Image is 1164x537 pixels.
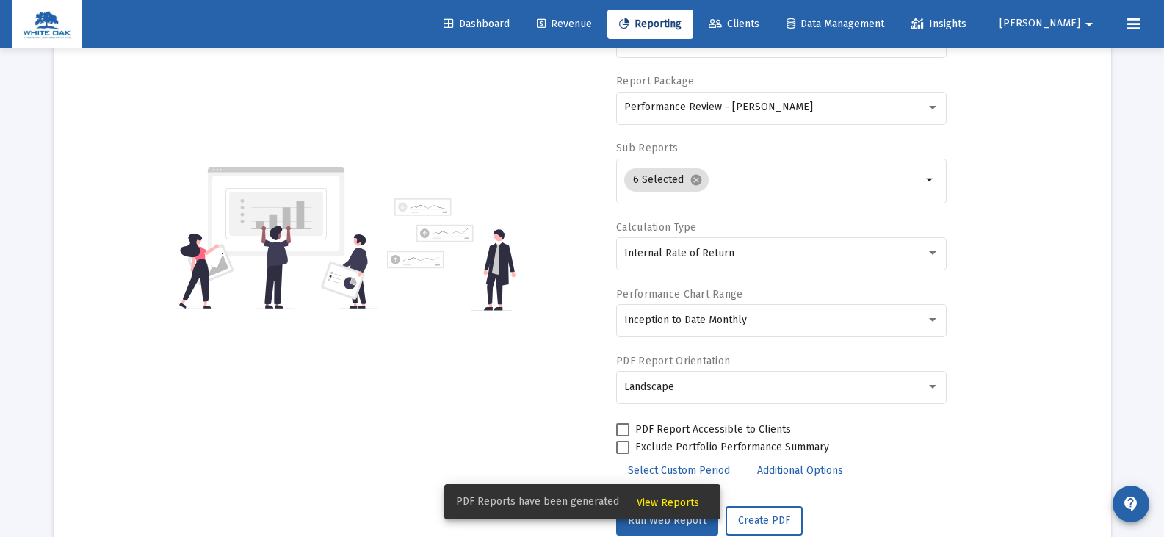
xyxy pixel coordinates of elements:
button: Create PDF [726,506,803,536]
mat-icon: cancel [690,173,703,187]
a: Clients [697,10,771,39]
mat-icon: contact_support [1122,495,1140,513]
span: Insights [911,18,966,30]
span: Clients [709,18,759,30]
img: reporting [176,165,378,311]
span: Data Management [787,18,884,30]
label: Performance Chart Range [616,288,742,300]
mat-chip: 6 Selected [624,168,709,192]
label: Calculation Type [616,221,696,234]
span: Inception to Date Monthly [624,314,747,326]
mat-chip-list: Selection [624,165,922,195]
span: Landscape [624,381,674,393]
a: Data Management [775,10,896,39]
label: Report Package [616,75,694,87]
span: View Reports [637,497,699,509]
img: Dashboard [23,10,71,39]
a: Revenue [525,10,604,39]
button: View Reports [625,489,711,515]
label: Sub Reports [616,142,678,154]
span: Select Custom Period [628,464,730,477]
span: PDF Report Accessible to Clients [635,421,791,439]
span: PDF Reports have been generated [456,494,619,509]
span: Dashboard [444,18,510,30]
mat-icon: arrow_drop_down [1080,10,1098,39]
span: Performance Review - [PERSON_NAME] [624,101,813,113]
span: Revenue [537,18,592,30]
span: [PERSON_NAME] [999,18,1080,30]
a: Dashboard [432,10,521,39]
mat-icon: arrow_drop_down [922,171,939,189]
label: PDF Report Orientation [616,355,730,367]
span: Internal Rate of Return [624,247,734,259]
span: Additional Options [757,464,843,477]
span: Reporting [619,18,682,30]
a: Reporting [607,10,693,39]
a: Insights [900,10,978,39]
span: Exclude Portfolio Performance Summary [635,439,829,456]
span: Create PDF [738,514,790,527]
img: reporting-alt [387,198,516,311]
button: [PERSON_NAME] [982,9,1116,38]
